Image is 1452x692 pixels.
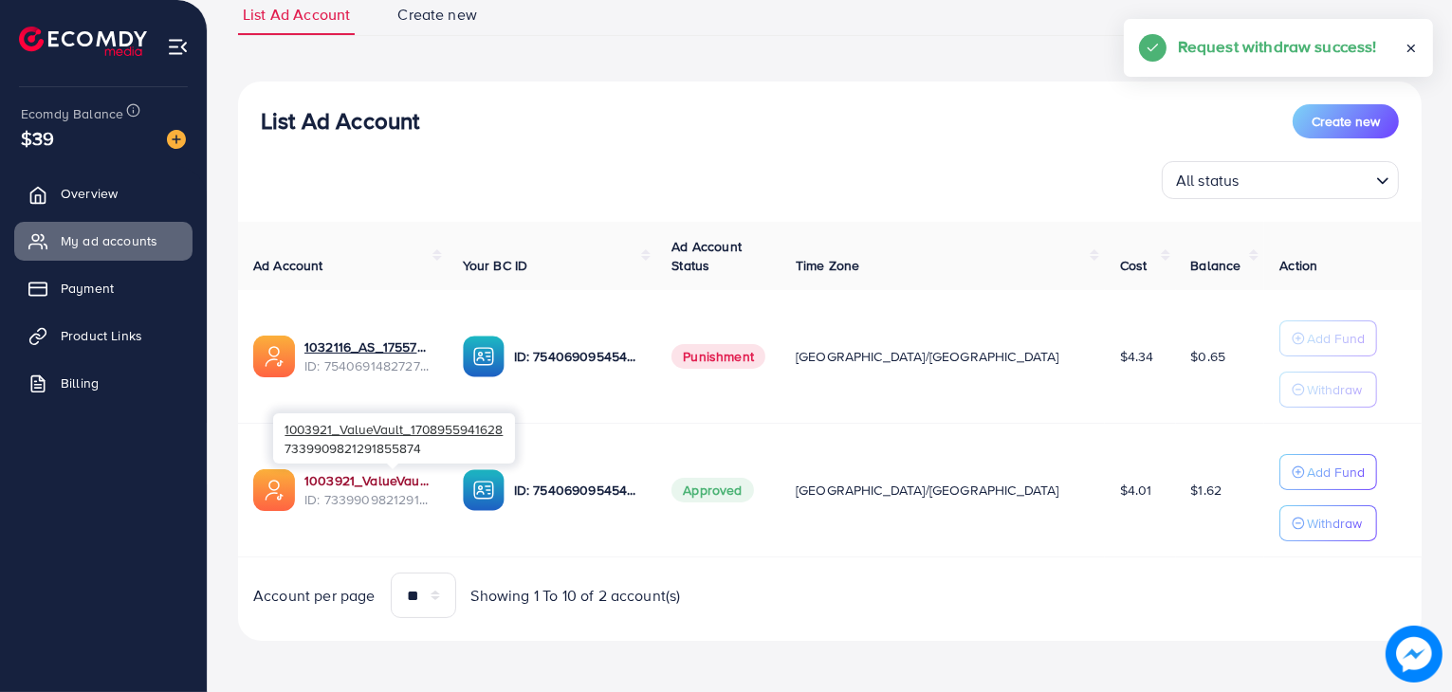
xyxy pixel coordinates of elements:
[14,269,193,307] a: Payment
[21,104,123,123] span: Ecomdy Balance
[1120,347,1154,366] span: $4.34
[273,413,515,464] div: 7339909821291855874
[304,337,432,376] div: <span class='underline'>1032116_AS_1755704222613</span></br>7540691482727464967
[61,279,114,298] span: Payment
[61,184,118,203] span: Overview
[1178,34,1377,59] h5: Request withdraw success!
[671,344,765,369] span: Punishment
[61,326,142,345] span: Product Links
[796,256,859,275] span: Time Zone
[397,4,477,26] span: Create new
[14,317,193,355] a: Product Links
[167,36,189,58] img: menu
[796,347,1059,366] span: [GEOGRAPHIC_DATA]/[GEOGRAPHIC_DATA]
[1172,167,1243,194] span: All status
[1120,256,1148,275] span: Cost
[14,174,193,212] a: Overview
[16,117,59,160] span: $39
[463,469,505,511] img: ic-ba-acc.ded83a64.svg
[1191,347,1226,366] span: $0.65
[304,356,432,375] span: ID: 7540691482727464967
[796,481,1059,500] span: [GEOGRAPHIC_DATA]/[GEOGRAPHIC_DATA]
[1293,104,1399,138] button: Create new
[61,231,157,250] span: My ad accounts
[1245,163,1369,194] input: Search for option
[1312,112,1380,131] span: Create new
[1388,628,1440,680] img: image
[285,420,503,438] span: 1003921_ValueVault_1708955941628
[167,130,186,149] img: image
[671,237,742,275] span: Ad Account Status
[1279,505,1377,541] button: Withdraw
[253,336,295,377] img: ic-ads-acc.e4c84228.svg
[1307,327,1365,350] p: Add Fund
[1162,161,1399,199] div: Search for option
[304,337,432,356] a: 1032116_AS_1755704222613
[463,336,505,377] img: ic-ba-acc.ded83a64.svg
[253,585,376,607] span: Account per page
[253,256,323,275] span: Ad Account
[304,471,432,490] a: 1003921_ValueVault_1708955941628
[1191,256,1241,275] span: Balance
[19,27,147,56] img: logo
[1120,481,1152,500] span: $4.01
[14,364,193,402] a: Billing
[1279,454,1377,490] button: Add Fund
[1307,378,1362,401] p: Withdraw
[1279,320,1377,356] button: Add Fund
[243,4,350,26] span: List Ad Account
[671,478,753,502] span: Approved
[304,490,432,509] span: ID: 7339909821291855874
[14,222,193,260] a: My ad accounts
[463,256,528,275] span: Your BC ID
[514,345,642,368] p: ID: 7540690954542530567
[1307,512,1362,535] p: Withdraw
[261,107,419,135] h3: List Ad Account
[253,469,295,511] img: ic-ads-acc.e4c84228.svg
[514,479,642,501] p: ID: 7540690954542530567
[1191,481,1222,500] span: $1.62
[1279,256,1317,275] span: Action
[1307,461,1365,483] p: Add Fund
[471,585,681,607] span: Showing 1 To 10 of 2 account(s)
[1279,372,1377,408] button: Withdraw
[61,373,99,392] span: Billing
